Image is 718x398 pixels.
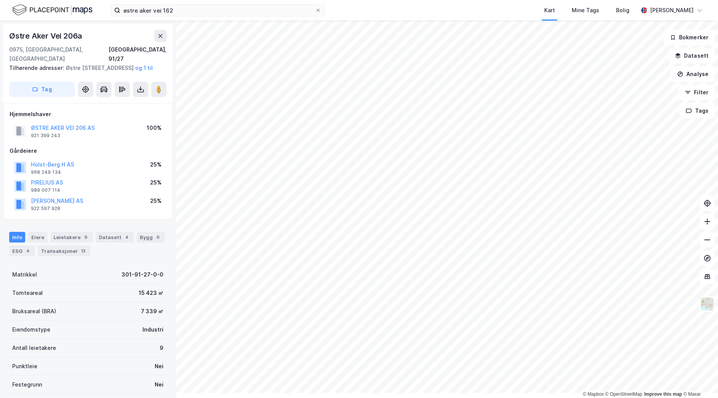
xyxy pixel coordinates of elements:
button: Bokmerker [663,30,715,45]
div: Eiendomstype [12,325,50,334]
button: Datasett [668,48,715,63]
div: Transaksjoner [38,246,90,256]
div: 921 399 243 [31,133,60,139]
div: Matrikkel [12,270,37,279]
div: 922 597 928 [31,205,60,212]
div: Gårdeiere [10,146,166,155]
div: 301-91-27-0-0 [121,270,163,279]
div: Bolig [616,6,629,15]
div: 9 [82,233,90,241]
div: Info [9,232,25,243]
div: 25% [150,178,162,187]
div: 25% [150,196,162,205]
div: Nei [155,380,163,389]
img: Z [700,297,715,311]
button: Filter [678,85,715,100]
div: 4 [123,233,131,241]
div: [PERSON_NAME] [650,6,694,15]
div: ESG [9,246,35,256]
div: 9 [160,343,163,353]
div: 25% [150,160,162,169]
button: Tag [9,82,75,97]
div: Kart [544,6,555,15]
div: Antall leietakere [12,343,56,353]
div: 7 339 ㎡ [141,307,163,316]
a: Mapbox [583,392,604,397]
div: 968 249 134 [31,169,61,175]
div: 15 423 ㎡ [139,288,163,298]
a: Improve this map [644,392,682,397]
div: 6 [154,233,162,241]
input: Søk på adresse, matrikkel, gårdeiere, leietakere eller personer [120,5,315,16]
span: Tilhørende adresser: [9,65,66,71]
div: Mine Tags [572,6,599,15]
div: [GEOGRAPHIC_DATA], 91/27 [108,45,167,63]
div: Leietakere [50,232,93,243]
div: Østre Aker Vei 206a [9,30,84,42]
div: 100% [147,123,162,133]
div: Tomteareal [12,288,43,298]
iframe: Chat Widget [680,361,718,398]
button: Analyse [671,66,715,82]
div: Eiere [28,232,47,243]
div: Punktleie [12,362,37,371]
div: Østre [STREET_ADDRESS] [9,63,160,73]
div: Datasett [96,232,134,243]
div: 989 007 114 [31,187,60,193]
div: Hjemmelshaver [10,110,166,119]
div: Bruksareal (BRA) [12,307,56,316]
div: 4 [24,247,32,255]
div: 0975, [GEOGRAPHIC_DATA], [GEOGRAPHIC_DATA] [9,45,108,63]
div: Nei [155,362,163,371]
div: Festegrunn [12,380,42,389]
div: Industri [142,325,163,334]
div: 13 [79,247,87,255]
img: logo.f888ab2527a4732fd821a326f86c7f29.svg [12,3,92,17]
button: Tags [679,103,715,118]
div: Bygg [137,232,165,243]
a: OpenStreetMap [605,392,642,397]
